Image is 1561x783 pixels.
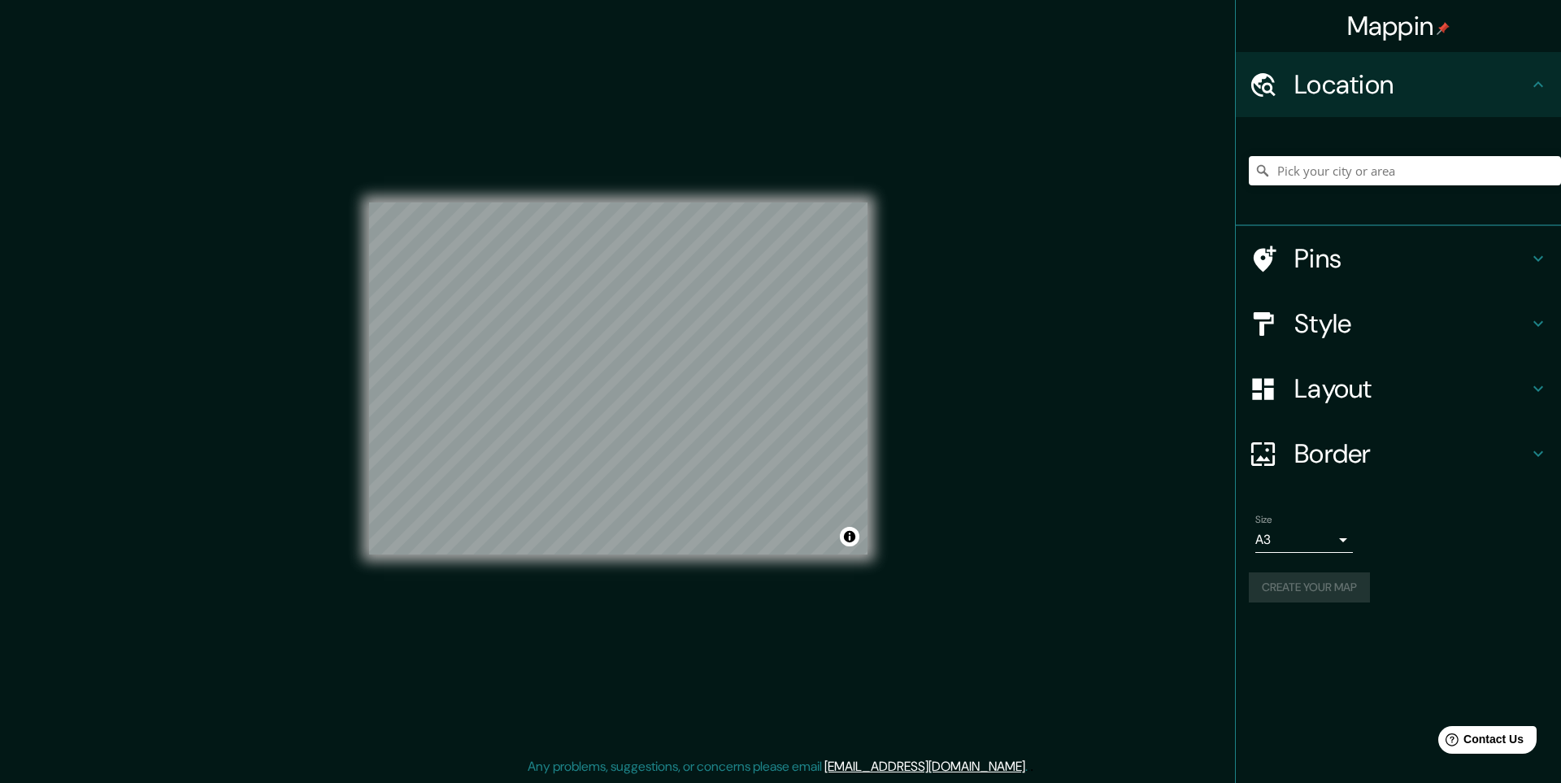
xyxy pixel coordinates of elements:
label: Size [1255,513,1272,527]
div: Pins [1236,226,1561,291]
p: Any problems, suggestions, or concerns please email . [528,757,1028,776]
div: Border [1236,421,1561,486]
iframe: Help widget launcher [1416,720,1543,765]
a: [EMAIL_ADDRESS][DOMAIN_NAME] [824,758,1025,775]
h4: Style [1294,307,1528,340]
canvas: Map [369,202,867,555]
input: Pick your city or area [1249,156,1561,185]
div: . [1028,757,1030,776]
div: Style [1236,291,1561,356]
div: A3 [1255,527,1353,553]
div: Location [1236,52,1561,117]
h4: Border [1294,437,1528,470]
h4: Mappin [1347,10,1450,42]
img: pin-icon.png [1437,22,1450,35]
button: Toggle attribution [840,527,859,546]
div: Layout [1236,356,1561,421]
h4: Pins [1294,242,1528,275]
h4: Layout [1294,372,1528,405]
div: . [1030,757,1033,776]
h4: Location [1294,68,1528,101]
